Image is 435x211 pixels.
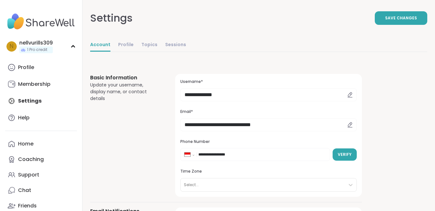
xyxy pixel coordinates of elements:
div: nellvurills309 [19,39,53,46]
a: Profile [118,39,134,52]
a: Coaching [5,152,77,167]
div: Update your username, display name, or contact details [90,82,160,102]
div: Coaching [18,156,44,163]
a: Support [5,167,77,183]
span: Verify [338,152,352,157]
a: Topics [141,39,157,52]
div: Membership [18,81,51,88]
span: n [10,42,14,51]
a: Chat [5,183,77,198]
div: Profile [18,64,34,71]
h3: Basic Information [90,74,160,82]
a: Help [5,110,77,126]
div: Home [18,140,33,147]
div: Help [18,114,30,121]
a: Account [90,39,110,52]
h3: Time Zone [180,169,357,174]
div: Support [18,171,39,178]
a: Profile [5,60,77,75]
div: Settings [90,10,133,26]
button: Save Changes [375,11,427,25]
a: Sessions [165,39,186,52]
a: Home [5,136,77,152]
div: Chat [18,187,31,194]
div: Friends [18,202,37,209]
button: Verify [333,148,357,161]
span: Save Changes [385,15,417,21]
a: Membership [5,76,77,92]
span: 1 Pro credit [27,47,47,53]
img: ShareWell Nav Logo [5,10,77,33]
h3: Email* [180,109,357,115]
h3: Username* [180,79,357,85]
h3: Phone Number [180,139,357,145]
